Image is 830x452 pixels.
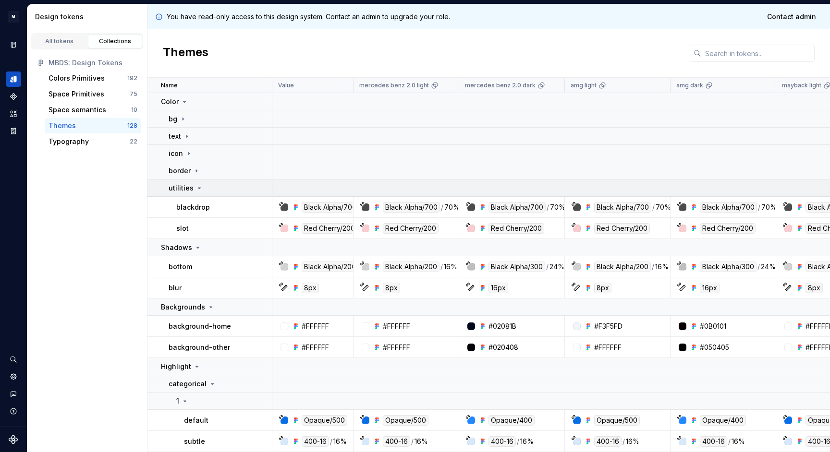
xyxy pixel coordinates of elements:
[6,352,21,367] button: Search ⌘K
[49,105,106,115] div: Space semantics
[130,90,137,98] div: 75
[169,379,207,389] p: categorical
[441,202,443,213] div: /
[758,202,760,213] div: /
[6,37,21,52] div: Documentation
[465,82,536,89] p: mercedes benz 2.0 dark
[571,82,597,89] p: amg light
[6,369,21,384] div: Settings
[700,321,726,331] div: #0B0101
[761,8,822,25] a: Contact admin
[594,223,650,234] div: Red Cherry/200
[6,71,21,87] a: Design tokens
[2,6,25,27] button: M
[130,138,137,145] div: 22
[49,73,105,83] div: Colors Primitives
[594,436,622,447] div: 400-16
[45,118,141,133] button: Themes128
[302,283,319,293] div: 8px
[176,224,189,233] p: slot
[169,166,191,176] p: border
[359,82,429,89] p: mercedes benz 2.0 light
[6,123,21,139] a: Storybook stories
[488,343,518,352] div: #020408
[761,262,776,272] div: 24%
[488,202,546,213] div: Black Alpha/700
[383,415,428,426] div: Opaque/500
[161,302,205,312] p: Backgrounds
[652,262,654,272] div: /
[131,106,137,114] div: 10
[45,134,141,149] a: Typography22
[6,89,21,104] a: Components
[45,71,141,86] button: Colors Primitives192
[302,223,357,234] div: Red Cherry/200
[333,436,347,447] div: 16%
[700,415,746,426] div: Opaque/400
[547,202,549,213] div: /
[488,223,544,234] div: Red Cherry/200
[161,362,191,371] p: Highlight
[302,436,329,447] div: 400-16
[700,262,757,272] div: Black Alpha/300
[444,262,457,272] div: 16%
[127,74,137,82] div: 192
[161,82,178,89] p: Name
[700,283,720,293] div: 16px
[6,106,21,121] a: Assets
[278,82,294,89] p: Value
[549,262,564,272] div: 24%
[35,12,143,22] div: Design tokens
[302,262,358,272] div: Black Alpha/200
[49,89,104,99] div: Space Primitives
[676,82,703,89] p: amg dark
[169,283,182,293] p: blur
[767,12,816,22] span: Contact admin
[6,386,21,402] button: Contact support
[700,202,757,213] div: Black Alpha/700
[594,202,651,213] div: Black Alpha/700
[622,436,625,447] div: /
[9,435,18,444] svg: Supernova Logo
[169,343,230,352] p: background-other
[184,416,208,425] p: default
[488,415,535,426] div: Opaque/400
[594,343,622,352] div: #FFFFFF
[728,436,731,447] div: /
[444,202,460,213] div: 70%
[411,436,414,447] div: /
[302,321,329,331] div: #FFFFFF
[49,121,76,131] div: Themes
[91,37,139,45] div: Collections
[169,149,183,158] p: icon
[184,437,205,446] p: subtle
[49,137,89,146] div: Typography
[169,114,177,124] p: bg
[656,202,671,213] div: 70%
[782,82,821,89] p: mayback light
[701,45,815,62] input: Search in tokens...
[550,202,565,213] div: 70%
[383,283,400,293] div: 8px
[700,223,756,234] div: Red Cherry/200
[732,436,745,447] div: 16%
[383,343,410,352] div: #FFFFFF
[440,262,443,272] div: /
[488,321,516,331] div: #02081B
[757,262,760,272] div: /
[302,415,347,426] div: Opaque/500
[45,102,141,118] button: Space semantics10
[49,58,137,68] div: MBDS: Design Tokens
[169,321,231,331] p: background-home
[488,283,508,293] div: 16px
[488,436,516,447] div: 400-16
[169,183,194,193] p: utilities
[594,262,651,272] div: Black Alpha/200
